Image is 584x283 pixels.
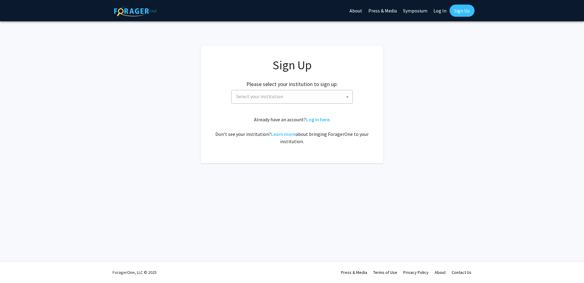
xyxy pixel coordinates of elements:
[306,116,329,123] a: Log in here
[435,270,446,275] a: About
[213,116,371,145] div: Already have an account? . Don't see your institution? about bringing ForagerOne to your institut...
[450,5,474,17] a: Sign Up
[403,270,429,275] a: Privacy Policy
[231,90,353,104] span: Select your institution
[234,90,353,103] span: Select your institution
[113,262,157,283] div: ForagerOne, LLC © 2025
[236,93,283,99] span: Select your institution
[341,270,367,275] a: Press & Media
[271,131,296,137] a: Learn more about bringing ForagerOne to your institution
[373,270,397,275] a: Terms of Use
[213,58,371,72] h1: Sign Up
[452,270,471,275] a: Contact Us
[114,6,157,16] img: ForagerOne Logo
[246,81,338,88] h2: Please select your institution to sign up:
